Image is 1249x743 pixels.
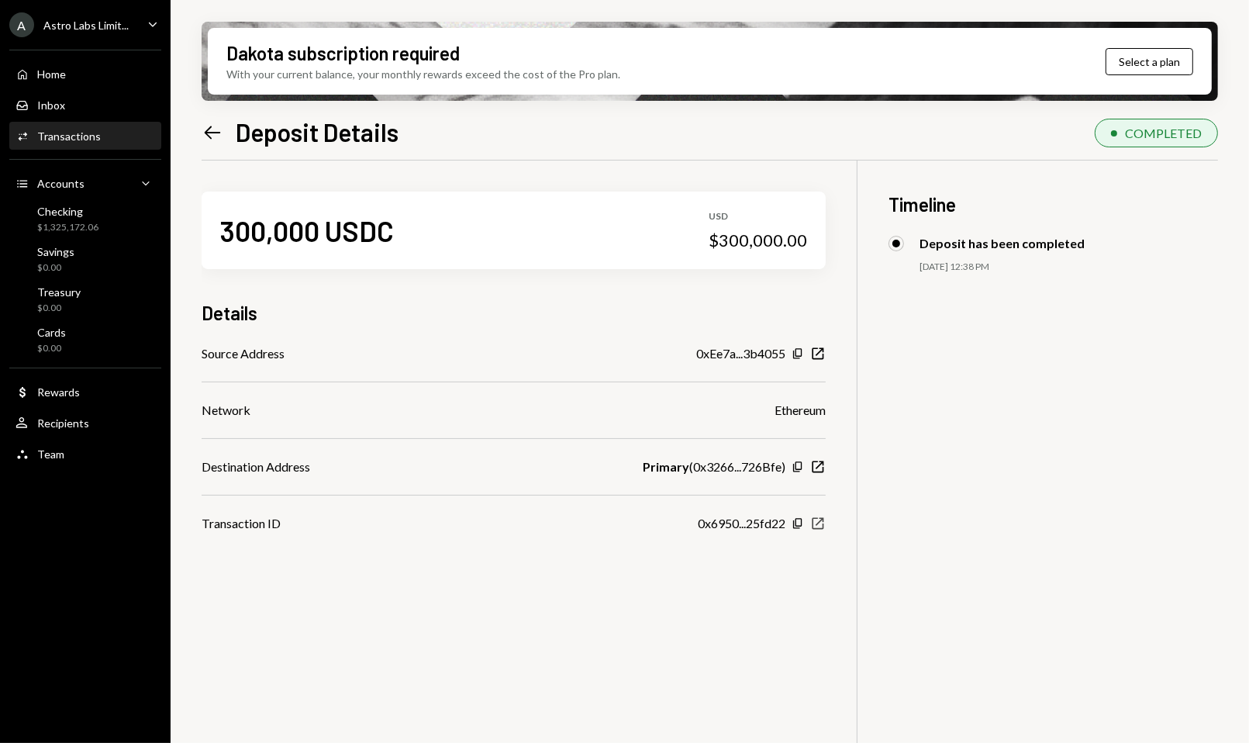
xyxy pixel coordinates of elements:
div: Recipients [37,416,89,430]
div: $0.00 [37,302,81,315]
div: ( 0x3266...726Bfe ) [643,458,785,476]
a: Checking$1,325,172.06 [9,200,161,237]
button: Select a plan [1106,48,1193,75]
div: Transactions [37,130,101,143]
div: Accounts [37,177,85,190]
div: Transaction ID [202,514,281,533]
div: Dakota subscription required [226,40,460,66]
div: $0.00 [37,342,66,355]
a: Treasury$0.00 [9,281,161,318]
a: Accounts [9,169,161,197]
div: Inbox [37,98,65,112]
div: 300,000 USDC [220,213,394,248]
div: $1,325,172.06 [37,221,98,234]
div: [DATE] 12:38 PM [919,261,1218,274]
div: $300,000.00 [709,230,807,251]
div: Savings [37,245,74,258]
div: COMPLETED [1125,126,1202,140]
div: A [9,12,34,37]
div: Cards [37,326,66,339]
a: Inbox [9,91,161,119]
div: USD [709,210,807,223]
b: Primary [643,458,689,476]
div: Team [37,448,64,461]
h1: Deposit Details [236,116,399,147]
div: Treasury [37,285,81,299]
div: Checking [37,205,98,218]
div: Deposit has been completed [919,236,1085,251]
div: Astro Labs Limit... [43,19,129,32]
a: Team [9,440,161,468]
h3: Timeline [888,192,1218,217]
div: Home [37,67,66,81]
div: Network [202,401,250,420]
div: Ethereum [775,401,826,420]
a: Savings$0.00 [9,240,161,278]
div: Rewards [37,385,80,399]
h3: Details [202,300,257,326]
a: Transactions [9,122,161,150]
div: 0x6950...25fd22 [698,514,785,533]
a: Home [9,60,161,88]
div: $0.00 [37,261,74,275]
a: Rewards [9,378,161,406]
div: Destination Address [202,458,310,476]
div: 0xEe7a...3b4055 [696,344,785,363]
div: With your current balance, your monthly rewards exceed the cost of the Pro plan. [226,66,620,82]
div: Source Address [202,344,285,363]
a: Recipients [9,409,161,437]
a: Cards$0.00 [9,321,161,358]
